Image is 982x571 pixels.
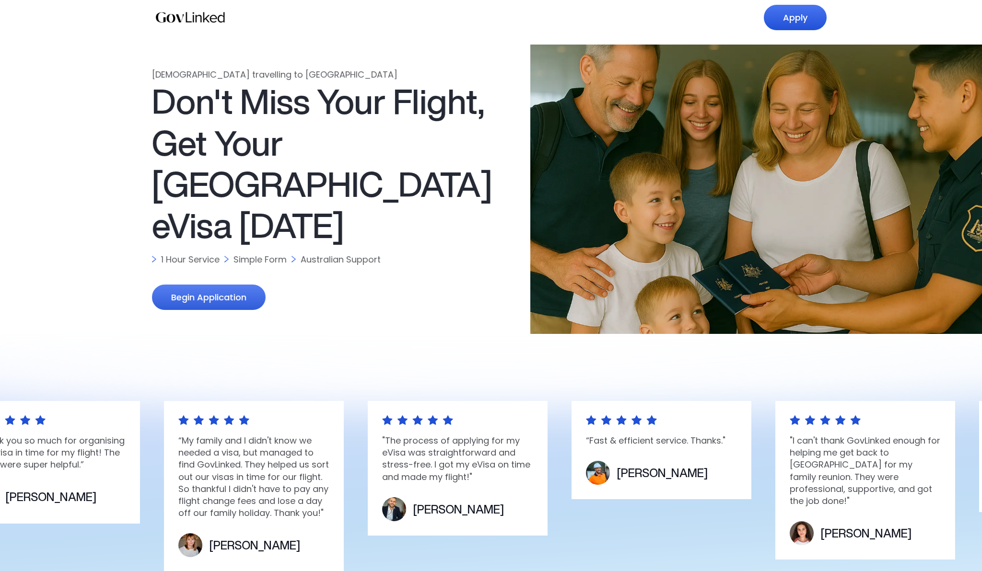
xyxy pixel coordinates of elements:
[234,253,287,265] div: Simple Form
[790,415,861,425] img: Star logo
[152,80,521,246] h1: Don't Miss Your Flight, Get Your [GEOGRAPHIC_DATA] eVisa [DATE]
[586,415,657,425] img: Star logo
[301,253,381,265] div: Australian Support
[586,434,737,446] p: “Fast & efficient service. Thanks."
[821,527,912,539] h2: [PERSON_NAME]
[210,539,300,552] h2: [PERSON_NAME]
[152,256,156,263] img: Icon 10
[382,415,453,425] img: Star logo
[292,256,296,263] img: Icon 10
[764,5,827,30] a: Apply
[413,503,504,515] h2: [PERSON_NAME]
[790,522,814,546] img: Avatar 06
[224,256,229,263] img: Icon 10
[6,491,96,503] h2: [PERSON_NAME]
[178,434,329,519] p: “My family and I didn't know we needed a visa, but managed to find GovLinked. They helped us sort...
[178,415,249,425] img: Star logo
[152,285,266,310] a: Begin Application
[161,253,220,265] div: 1 Hour Service
[152,69,521,80] div: [DEMOGRAPHIC_DATA] travelling to [GEOGRAPHIC_DATA]
[617,467,708,479] h2: [PERSON_NAME]
[178,534,202,558] img: Avatar 02
[382,434,533,483] p: "The process of applying for my eVisa was straightforward and stress-free. I got my eVisa on time...
[155,8,226,27] a: home
[790,434,941,507] p: "I can't thank GovLinked enough for helping me get back to [GEOGRAPHIC_DATA] for my family reunio...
